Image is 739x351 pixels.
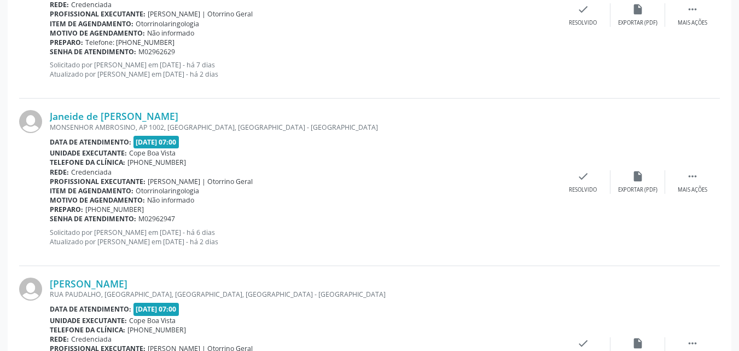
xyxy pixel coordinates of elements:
span: [PHONE_NUMBER] [127,158,186,167]
span: M02962629 [138,47,175,56]
span: Otorrinolaringologia [136,186,199,195]
i:  [686,337,699,349]
div: RUA PAUDALHO, [GEOGRAPHIC_DATA], [GEOGRAPHIC_DATA], [GEOGRAPHIC_DATA] - [GEOGRAPHIC_DATA] [50,290,556,299]
b: Telefone da clínica: [50,325,125,335]
b: Telefone da clínica: [50,158,125,167]
b: Item de agendamento: [50,19,133,28]
span: [PHONE_NUMBER] [85,205,144,214]
b: Profissional executante: [50,9,146,19]
b: Rede: [50,335,69,344]
i: insert_drive_file [632,337,644,349]
span: Otorrinolaringologia [136,19,199,28]
div: Resolvido [569,186,597,194]
span: [PERSON_NAME] | Otorrino Geral [148,9,253,19]
b: Data de atendimento: [50,304,131,314]
i: insert_drive_file [632,3,644,15]
span: Não informado [147,28,194,38]
img: img [19,110,42,133]
b: Unidade executante: [50,316,127,325]
i:  [686,3,699,15]
i: check [577,337,589,349]
div: Mais ações [678,19,707,27]
i: insert_drive_file [632,170,644,182]
b: Motivo de agendamento: [50,195,145,205]
b: Rede: [50,168,69,177]
b: Senha de atendimento: [50,47,136,56]
a: Janeide de [PERSON_NAME] [50,110,178,122]
b: Motivo de agendamento: [50,28,145,38]
span: Cope Boa Vista [129,316,176,325]
div: Mais ações [678,186,707,194]
b: Senha de atendimento: [50,214,136,223]
a: [PERSON_NAME] [50,278,127,290]
b: Unidade executante: [50,148,127,158]
p: Solicitado por [PERSON_NAME] em [DATE] - há 7 dias Atualizado por [PERSON_NAME] em [DATE] - há 2 ... [50,60,556,79]
div: Resolvido [569,19,597,27]
b: Preparo: [50,205,83,214]
span: M02962947 [138,214,175,223]
span: [PHONE_NUMBER] [127,325,186,335]
span: [DATE] 07:00 [133,136,179,148]
span: [DATE] 07:00 [133,303,179,315]
span: Telefone: [PHONE_NUMBER] [85,38,174,47]
div: Exportar (PDF) [618,19,657,27]
b: Data de atendimento: [50,137,131,147]
span: Credenciada [71,335,112,344]
p: Solicitado por [PERSON_NAME] em [DATE] - há 6 dias Atualizado por [PERSON_NAME] em [DATE] - há 2 ... [50,228,556,246]
div: Exportar (PDF) [618,186,657,194]
b: Profissional executante: [50,177,146,186]
span: Não informado [147,195,194,205]
div: MONSENHOR AMBROSINO, AP 1002, [GEOGRAPHIC_DATA], [GEOGRAPHIC_DATA] - [GEOGRAPHIC_DATA] [50,123,556,132]
img: img [19,278,42,301]
i:  [686,170,699,182]
b: Item de agendamento: [50,186,133,195]
i: check [577,170,589,182]
span: Credenciada [71,168,112,177]
span: [PERSON_NAME] | Otorrino Geral [148,177,253,186]
i: check [577,3,589,15]
span: Cope Boa Vista [129,148,176,158]
b: Preparo: [50,38,83,47]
